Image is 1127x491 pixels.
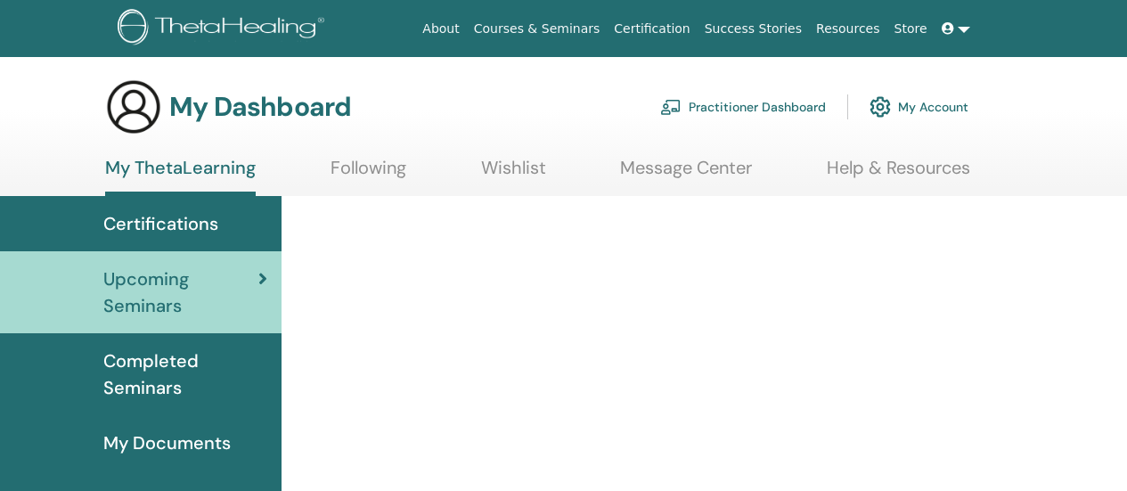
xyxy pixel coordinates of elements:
a: Practitioner Dashboard [660,87,826,127]
img: chalkboard-teacher.svg [660,99,682,115]
h3: My Dashboard [169,91,351,123]
a: My ThetaLearning [105,157,256,196]
img: cog.svg [870,92,891,122]
a: Certification [607,12,697,45]
a: Following [331,157,406,192]
span: Completed Seminars [103,348,267,401]
span: Upcoming Seminars [103,266,258,319]
a: Help & Resources [827,157,970,192]
a: About [415,12,466,45]
a: Success Stories [698,12,809,45]
img: logo.png [118,9,331,49]
a: Resources [809,12,887,45]
a: Message Center [620,157,752,192]
a: Wishlist [481,157,546,192]
img: generic-user-icon.jpg [105,78,162,135]
a: Courses & Seminars [467,12,608,45]
span: Certifications [103,210,218,237]
a: My Account [870,87,968,127]
a: Store [887,12,935,45]
span: My Documents [103,430,231,456]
